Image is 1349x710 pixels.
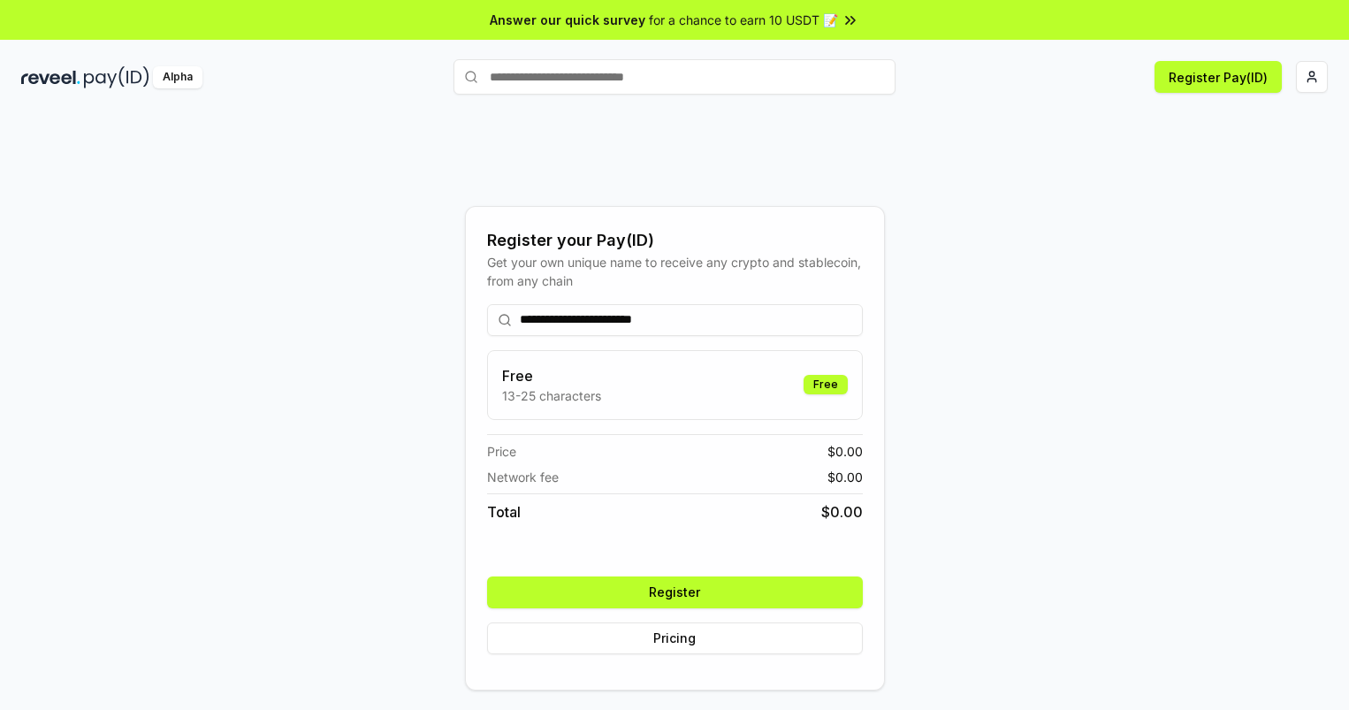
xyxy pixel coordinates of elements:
[487,622,863,654] button: Pricing
[827,468,863,486] span: $ 0.00
[21,66,80,88] img: reveel_dark
[804,375,848,394] div: Free
[649,11,838,29] span: for a chance to earn 10 USDT 📝
[487,501,521,523] span: Total
[502,386,601,405] p: 13-25 characters
[490,11,645,29] span: Answer our quick survey
[827,442,863,461] span: $ 0.00
[487,228,863,253] div: Register your Pay(ID)
[487,576,863,608] button: Register
[84,66,149,88] img: pay_id
[502,365,601,386] h3: Free
[487,468,559,486] span: Network fee
[821,501,863,523] span: $ 0.00
[153,66,202,88] div: Alpha
[487,253,863,290] div: Get your own unique name to receive any crypto and stablecoin, from any chain
[1155,61,1282,93] button: Register Pay(ID)
[487,442,516,461] span: Price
